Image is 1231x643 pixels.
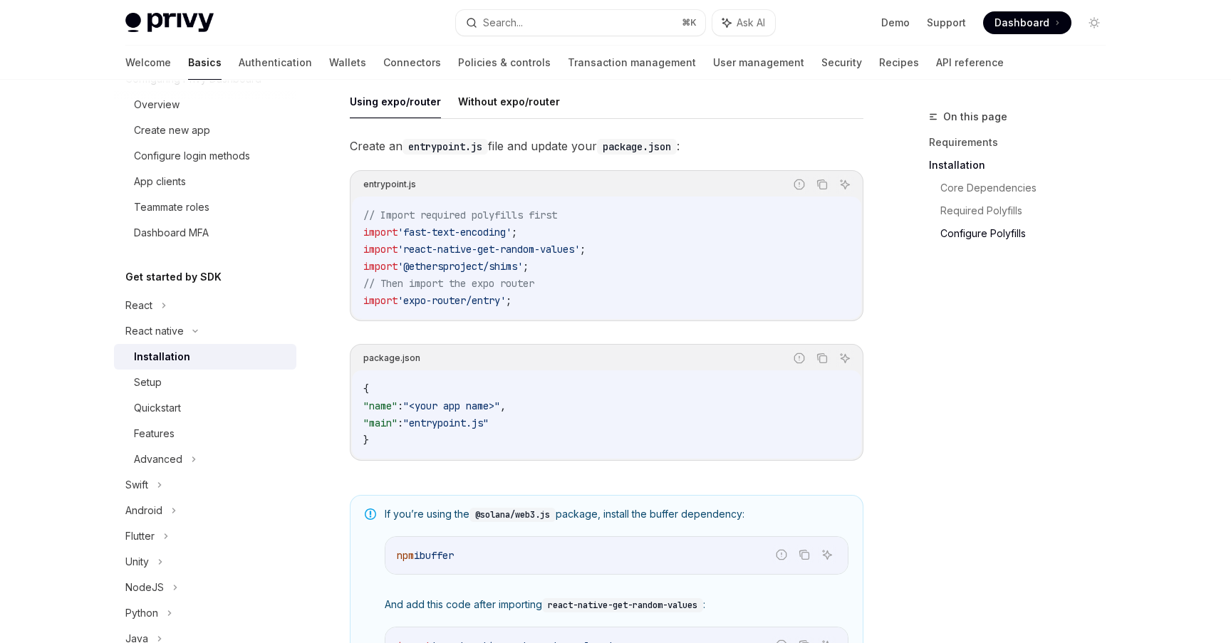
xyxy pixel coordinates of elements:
[927,16,966,30] a: Support
[737,16,765,30] span: Ask AI
[114,344,296,370] a: Installation
[458,46,551,80] a: Policies & controls
[500,399,506,412] span: ,
[363,382,369,395] span: {
[821,46,862,80] a: Security
[114,370,296,395] a: Setup
[398,226,511,239] span: 'fast-text-encoding'
[134,224,209,241] div: Dashboard MFA
[134,451,182,468] div: Advanced
[134,348,190,365] div: Installation
[940,222,1117,245] a: Configure Polyfills
[943,108,1007,125] span: On this page
[682,17,697,28] span: ⌘ K
[397,549,414,562] span: npm
[125,579,164,596] div: NodeJS
[363,277,534,290] span: // Then import the expo router
[134,96,180,113] div: Overview
[114,143,296,169] a: Configure login methods
[836,175,854,194] button: Ask AI
[420,549,454,562] span: buffer
[511,226,517,239] span: ;
[790,349,809,367] button: Report incorrect code
[114,117,296,143] a: Create new app
[365,508,376,520] svg: Note
[836,349,854,367] button: Ask AI
[398,399,403,412] span: :
[940,177,1117,199] a: Core Dependencies
[398,294,506,307] span: 'expo-router/entry'
[385,507,848,522] span: If you’re using the package, install the buffer dependency:
[363,294,398,307] span: import
[134,173,186,190] div: App clients
[125,553,149,570] div: Unity
[414,549,420,562] span: i
[790,175,809,194] button: Report incorrect code
[114,92,296,117] a: Overview
[795,545,814,564] button: Copy the contents from the code block
[983,11,1071,34] a: Dashboard
[456,10,705,36] button: Search...⌘K
[1083,11,1106,34] button: Toggle dark mode
[813,349,831,367] button: Copy the contents from the code block
[483,14,523,31] div: Search...
[940,199,1117,222] a: Required Polyfills
[125,46,171,80] a: Welcome
[398,243,580,256] span: 'react-native-get-random-values'
[134,374,162,391] div: Setup
[125,528,155,545] div: Flutter
[713,46,804,80] a: User management
[403,399,500,412] span: "<your app name>"
[469,508,556,522] code: @solana/web3.js
[125,297,152,314] div: React
[363,399,398,412] span: "name"
[402,139,488,155] code: entrypoint.js
[398,417,403,429] span: :
[929,131,1117,154] a: Requirements
[994,16,1049,30] span: Dashboard
[114,421,296,446] a: Features
[134,399,181,417] div: Quickstart
[114,220,296,246] a: Dashboard MFA
[597,139,677,155] code: package.json
[383,46,441,80] a: Connectors
[363,260,398,273] span: import
[134,425,175,442] div: Features
[134,147,250,164] div: Configure login methods
[403,417,489,429] span: "entrypoint.js"
[363,209,557,221] span: // Import required polyfills first
[712,10,775,36] button: Ask AI
[523,260,529,273] span: ;
[125,13,214,33] img: light logo
[188,46,222,80] a: Basics
[125,476,148,493] div: Swift
[134,199,209,216] div: Teammate roles
[385,597,848,612] span: And add this code after importing :
[813,175,831,194] button: Copy the contents from the code block
[881,16,910,30] a: Demo
[363,417,398,429] span: "main"
[818,545,836,564] button: Ask AI
[363,434,369,446] span: }
[542,598,703,612] code: react-native-get-random-values
[350,136,863,156] span: Create an file and update your :
[363,175,416,194] div: entrypoint.js
[772,545,791,564] button: Report incorrect code
[350,85,441,118] button: Using expo/router
[568,46,696,80] a: Transaction management
[363,226,398,239] span: import
[125,323,184,340] div: React native
[134,122,210,139] div: Create new app
[125,268,222,286] h5: Get started by SDK
[506,294,511,307] span: ;
[398,260,523,273] span: '@ethersproject/shims'
[329,46,366,80] a: Wallets
[125,502,162,519] div: Android
[239,46,312,80] a: Authentication
[363,349,420,367] div: package.json
[879,46,919,80] a: Recipes
[363,243,398,256] span: import
[125,605,158,622] div: Python
[580,243,586,256] span: ;
[929,154,1117,177] a: Installation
